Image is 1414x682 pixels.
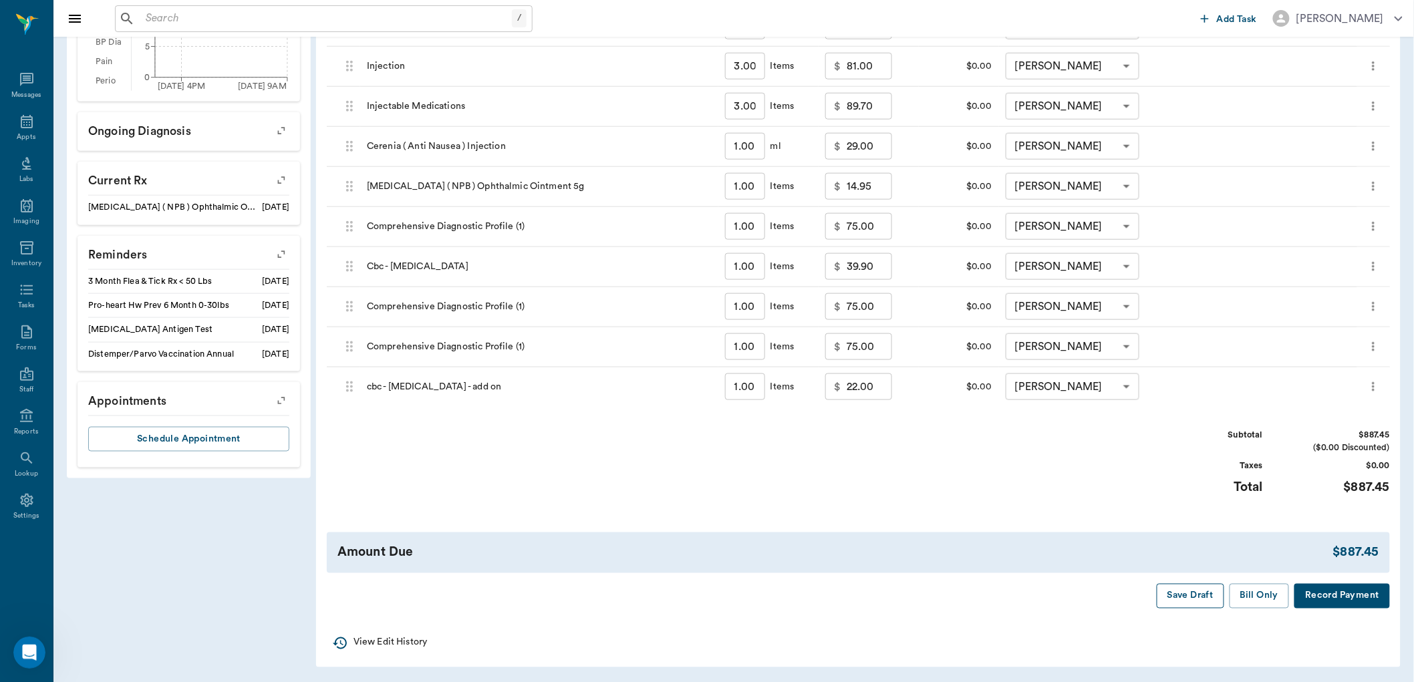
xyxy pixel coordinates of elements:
[765,100,795,113] div: Items
[238,82,287,90] tspan: [DATE] 9AM
[88,52,131,71] div: Pain
[88,275,213,288] div: 3 Month Flea & Tick Rx < 50 Lbs
[919,287,999,327] div: $0.00
[847,173,892,200] input: 0.00
[1363,135,1383,158] button: more
[88,427,289,452] button: Schedule Appointment
[353,636,427,650] p: View Edit History
[847,373,892,400] input: 0.00
[360,327,718,367] div: Comprehensive Diagnostic Profile (1)
[1363,95,1383,118] button: more
[88,323,213,336] div: [MEDICAL_DATA] Antigen Test
[13,511,40,521] div: Settings
[835,259,841,275] p: $
[1333,543,1379,562] div: $887.45
[835,138,841,154] p: $
[765,220,795,233] div: Items
[1006,53,1139,79] div: [PERSON_NAME]
[88,299,229,312] div: Pro-heart Hw Prev 6 Month 0-30lbs
[1290,460,1390,472] div: $0.00
[19,385,33,395] div: Staff
[88,348,234,361] div: Distemper/Parvo Vaccination Annual
[360,167,718,207] div: [MEDICAL_DATA] ( NPB ) Ophthalmic Ointment 5g
[919,47,999,87] div: $0.00
[1006,333,1139,360] div: [PERSON_NAME]
[835,98,841,114] p: $
[11,259,41,269] div: Inventory
[919,127,999,167] div: $0.00
[919,207,999,247] div: $0.00
[1363,215,1383,238] button: more
[1294,584,1390,609] button: Record Payment
[158,82,206,90] tspan: [DATE] 4PM
[765,300,795,313] div: Items
[262,348,289,361] div: [DATE]
[1363,255,1383,278] button: more
[919,367,999,407] div: $0.00
[78,162,300,195] p: Current Rx
[835,218,841,234] p: $
[919,247,999,287] div: $0.00
[1006,373,1139,400] div: [PERSON_NAME]
[88,33,131,53] div: BP Dia
[1157,584,1224,609] button: Save Draft
[1006,293,1139,320] div: [PERSON_NAME]
[360,247,718,287] div: Cbc - [MEDICAL_DATA]
[1290,478,1390,497] div: $887.45
[61,5,88,32] button: Close drawer
[1163,460,1263,472] div: Taxes
[360,127,718,167] div: Cerenia ( Anti Nausea ) Injection
[765,140,781,153] div: ml
[765,340,795,353] div: Items
[360,47,718,87] div: Injection
[13,637,45,669] iframe: Intercom live chat
[847,93,892,120] input: 0.00
[1006,213,1139,240] div: [PERSON_NAME]
[1163,478,1263,497] div: Total
[835,299,841,315] p: $
[1006,173,1139,200] div: [PERSON_NAME]
[1363,375,1383,398] button: more
[835,339,841,355] p: $
[1006,133,1139,160] div: [PERSON_NAME]
[78,112,300,146] p: Ongoing diagnosis
[360,207,718,247] div: Comprehensive Diagnostic Profile (1)
[1195,6,1262,31] button: Add Task
[1163,429,1263,442] div: Subtotal
[847,213,892,240] input: 0.00
[835,58,841,74] p: $
[145,43,150,51] tspan: 5
[262,323,289,336] div: [DATE]
[919,327,999,367] div: $0.00
[765,380,795,393] div: Items
[835,178,841,194] p: $
[1363,335,1383,358] button: more
[88,71,131,91] div: Perio
[835,379,841,395] p: $
[1296,11,1384,27] div: [PERSON_NAME]
[11,90,42,100] div: Messages
[1363,295,1383,318] button: more
[262,299,289,312] div: [DATE]
[1262,6,1413,31] button: [PERSON_NAME]
[19,174,33,184] div: Labs
[847,53,892,79] input: 0.00
[262,275,289,288] div: [DATE]
[903,136,909,156] button: message
[1363,175,1383,198] button: more
[262,201,289,214] div: [DATE]
[13,216,39,226] div: Imaging
[140,9,512,28] input: Search
[919,167,999,207] div: $0.00
[765,59,795,73] div: Items
[15,469,38,479] div: Lookup
[847,333,892,360] input: 0.00
[78,382,300,415] p: Appointments
[847,293,892,320] input: 0.00
[512,9,527,27] div: /
[1363,55,1383,77] button: more
[18,301,35,311] div: Tasks
[14,427,39,437] div: Reports
[765,260,795,273] div: Items
[144,73,150,81] tspan: 0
